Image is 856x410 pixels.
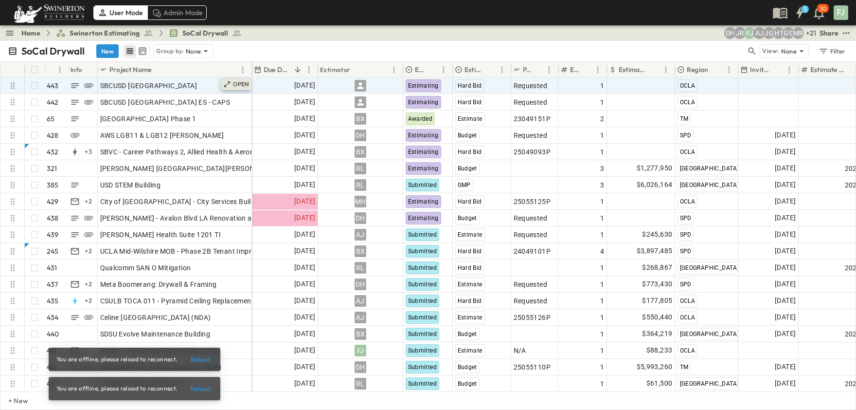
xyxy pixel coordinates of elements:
[763,27,775,39] div: Jorge Garcia (jorgarcia@swinerton.com)
[775,279,796,290] span: [DATE]
[600,263,604,273] span: 1
[775,245,796,257] span: [DATE]
[775,262,796,273] span: [DATE]
[637,361,673,373] span: $5,993,260
[600,197,604,206] span: 1
[833,4,849,21] button: FJ
[750,65,771,75] p: Invite Date
[514,280,548,289] span: Requested
[600,346,604,355] span: 1
[54,64,66,75] button: Menu
[408,149,439,155] span: Estimating
[642,229,672,240] span: $245,630
[458,82,482,89] span: Hard Bid
[646,345,673,356] span: $88,233
[355,113,366,125] div: BX
[294,146,315,157] span: [DATE]
[458,314,482,321] span: Estimate
[775,196,796,207] span: [DATE]
[744,27,755,39] div: Francisco J. Sanchez (frsanchez@swinerton.com)
[458,99,482,106] span: Hard Bid
[355,328,366,340] div: BX
[294,328,315,339] span: [DATE]
[642,328,672,339] span: $364,219
[680,149,695,155] span: OCLA
[458,165,477,172] span: Budget
[642,279,672,290] span: $773,430
[156,46,184,56] p: Group by:
[775,312,796,323] span: [DATE]
[818,46,846,56] div: Filter
[109,65,151,75] p: Project Name
[294,378,315,389] span: [DATE]
[724,27,736,39] div: Daryll Hayward (daryll.hayward@swinerton.com)
[680,364,689,371] span: TM
[680,115,689,122] span: TM
[523,65,531,75] p: P-Code
[303,64,315,75] button: Menu
[458,115,482,122] span: Estimate
[292,64,303,75] button: Sort
[600,213,604,223] span: 1
[294,80,315,91] span: [DATE]
[408,281,437,288] span: Submitted
[581,64,592,75] button: Sort
[408,198,439,205] span: Estimating
[69,62,98,77] div: Info
[570,65,579,75] p: Estimate Round
[136,45,148,57] button: kanban view
[514,81,548,91] span: Requested
[762,46,779,56] p: View:
[734,27,746,39] div: Joshua Russell (joshua.russell@swinerton.com)
[388,64,400,75] button: Menu
[408,82,439,89] span: Estimating
[294,113,315,124] span: [DATE]
[600,147,604,157] span: 1
[646,378,673,389] span: $61,500
[680,298,695,304] span: OCLA
[775,378,796,389] span: [DATE]
[294,130,315,141] span: [DATE]
[47,213,59,223] p: 438
[47,246,59,256] p: 245
[44,62,69,77] div: #
[514,362,551,372] span: 25055110P
[100,296,254,306] span: CSULB TOCA 011 - Pyramid Ceiling Replacement
[233,80,250,88] p: OPEN
[56,380,178,397] div: You are offline, please reload to reconnect.
[47,180,59,190] p: 385
[355,179,366,191] div: RL
[408,215,439,222] span: Estimating
[294,345,315,356] span: [DATE]
[458,132,477,139] span: Budget
[264,65,290,75] p: Due Date
[355,378,366,390] div: RL
[514,246,551,256] span: 24049101P
[355,361,366,373] div: DH
[600,362,604,372] span: 1
[485,64,496,75] button: Sort
[806,28,816,38] p: + 21
[294,279,315,290] span: [DATE]
[680,264,739,271] span: [GEOGRAPHIC_DATA]
[600,296,604,306] span: 1
[100,97,231,107] span: SBCUSD [GEOGRAPHIC_DATA] ES - CAPS
[100,263,191,273] span: Qualcomm SAN O Mitigation
[642,312,672,323] span: $550,440
[408,298,437,304] span: Submitted
[792,27,804,39] div: Meghana Raj (meghana.raj@swinerton.com)
[680,281,692,288] span: SPD
[355,229,366,241] div: AJ
[514,346,526,355] span: N/A
[784,64,795,75] button: Menu
[680,331,739,337] span: [GEOGRAPHIC_DATA]
[496,64,508,75] button: Menu
[182,28,228,38] span: SoCal Drywall
[600,246,604,256] span: 4
[185,352,216,367] button: Reload
[21,28,248,38] nav: breadcrumbs
[680,132,692,139] span: SPD
[123,44,150,58] div: table view
[294,312,315,323] span: [DATE]
[514,114,551,124] span: 23049151P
